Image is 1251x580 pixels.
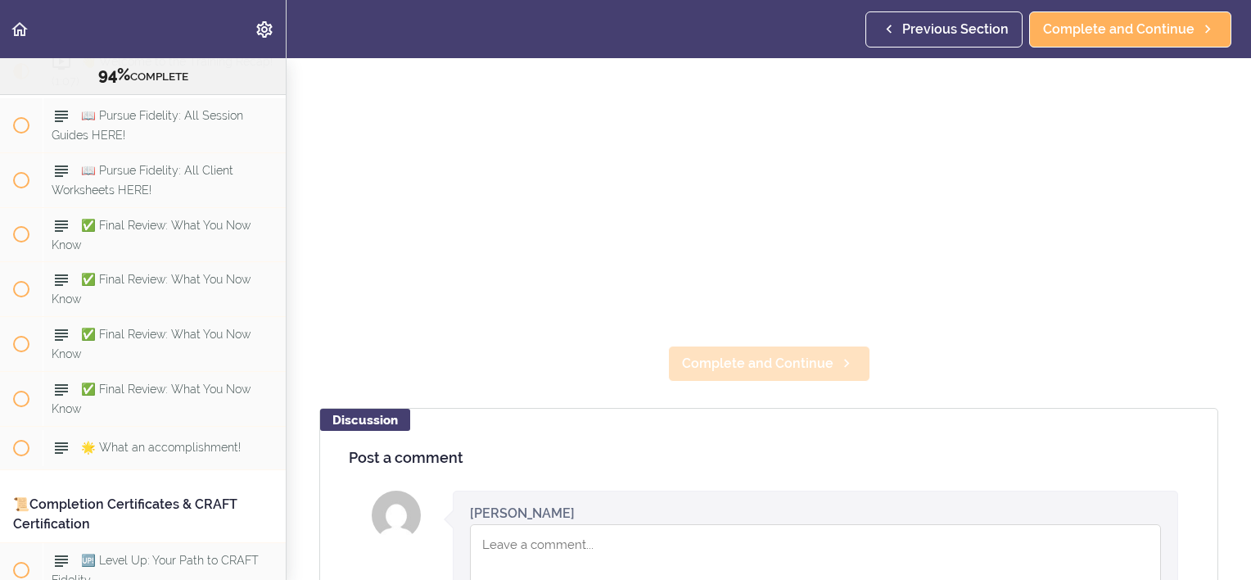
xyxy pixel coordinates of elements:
span: 📖 Pursue Fidelity: All Client Worksheets HERE! [52,164,233,196]
a: Complete and Continue [1029,11,1231,48]
span: ✅ Final Review: What You Now Know [52,329,251,360]
svg: Back to course curriculum [10,20,29,39]
div: [PERSON_NAME] [470,504,575,523]
span: 📖 Pursue Fidelity: All Session Guides HERE! [52,109,243,141]
a: Previous Section [865,11,1023,48]
span: ✅ Final Review: What You Now Know [52,274,251,306]
img: Ruben Febres [372,491,421,540]
div: COMPLETE [20,65,265,86]
span: 🌟 What an accomplishment! [81,442,241,455]
span: Previous Section [902,20,1009,39]
span: ✅ Final Review: What You Now Know [52,383,251,415]
span: 94% [98,65,130,84]
svg: Settings Menu [255,20,274,39]
h4: Post a comment [349,450,1189,466]
span: Complete and Continue [1043,20,1195,39]
span: ✅ Final Review: What You Now Know [52,219,251,251]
